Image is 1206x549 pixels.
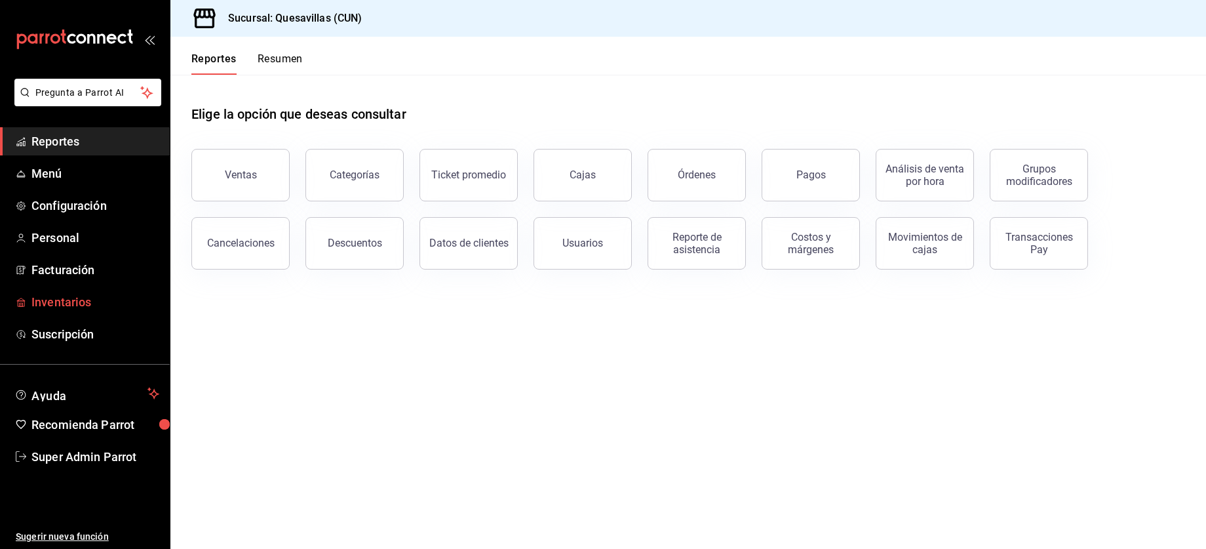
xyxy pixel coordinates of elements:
[429,237,509,249] div: Datos de clientes
[648,149,746,201] button: Órdenes
[876,217,974,270] button: Movimientos de cajas
[305,217,404,270] button: Descuentos
[330,169,379,181] div: Categorías
[31,293,159,311] span: Inventarios
[31,386,142,401] span: Ayuda
[258,52,303,75] button: Resumen
[876,149,974,201] button: Análisis de venta por hora
[419,149,518,201] button: Ticket promedio
[31,132,159,150] span: Reportes
[884,231,965,256] div: Movimientos de cajas
[14,79,161,106] button: Pregunta a Parrot AI
[762,217,860,270] button: Costos y márgenes
[796,169,826,181] div: Pagos
[191,217,290,270] button: Cancelaciones
[31,165,159,182] span: Menú
[207,237,275,249] div: Cancelaciones
[16,530,159,544] span: Sugerir nueva función
[144,34,155,45] button: open_drawer_menu
[998,163,1080,188] div: Grupos modificadores
[31,229,159,247] span: Personal
[990,149,1088,201] button: Grupos modificadores
[656,231,737,256] div: Reporte de asistencia
[562,237,603,249] div: Usuarios
[534,149,632,201] a: Cajas
[570,167,596,183] div: Cajas
[9,95,161,109] a: Pregunta a Parrot AI
[990,217,1088,270] button: Transacciones Pay
[305,149,404,201] button: Categorías
[191,52,303,75] div: navigation tabs
[770,231,851,256] div: Costos y márgenes
[648,217,746,270] button: Reporte de asistencia
[431,169,506,181] div: Ticket promedio
[31,197,159,214] span: Configuración
[191,52,237,75] button: Reportes
[191,104,406,124] h1: Elige la opción que deseas consultar
[678,169,716,181] div: Órdenes
[534,217,632,270] button: Usuarios
[31,416,159,434] span: Recomienda Parrot
[31,261,159,279] span: Facturación
[225,169,257,181] div: Ventas
[328,237,382,249] div: Descuentos
[884,163,965,188] div: Análisis de venta por hora
[762,149,860,201] button: Pagos
[191,149,290,201] button: Ventas
[31,325,159,343] span: Suscripción
[35,86,141,100] span: Pregunta a Parrot AI
[31,448,159,466] span: Super Admin Parrot
[419,217,518,270] button: Datos de clientes
[998,231,1080,256] div: Transacciones Pay
[218,10,362,26] h3: Sucursal: Quesavillas (CUN)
